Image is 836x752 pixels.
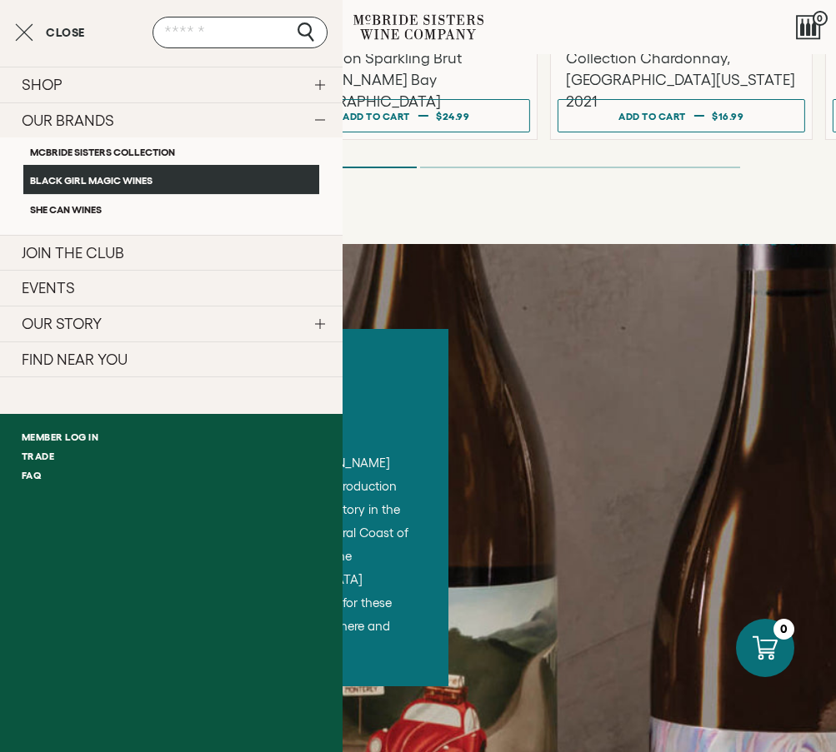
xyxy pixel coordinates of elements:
[343,104,410,128] div: Add to cart
[618,104,686,128] div: Add to cart
[558,99,805,132] button: Add to cart $16.99
[813,11,828,26] span: 0
[436,111,469,122] span: $24.99
[773,619,794,640] div: 0
[283,99,530,132] button: Add to cart $24.99
[23,165,319,193] a: Black Girl Magic Wines
[712,111,743,122] span: $16.99
[23,137,319,165] a: McBride Sisters Collection
[23,194,319,222] a: SHE CAN Wines
[15,22,85,42] button: Close cart
[46,27,85,38] span: Close
[420,167,740,168] li: Page dot 2
[291,26,522,112] h3: [PERSON_NAME] Sisters Collection Sparkling Brut [PERSON_NAME] Bay [GEOGRAPHIC_DATA]
[566,26,797,112] h3: [PERSON_NAME] Sisters Collection Chardonnay, [GEOGRAPHIC_DATA][US_STATE] 2021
